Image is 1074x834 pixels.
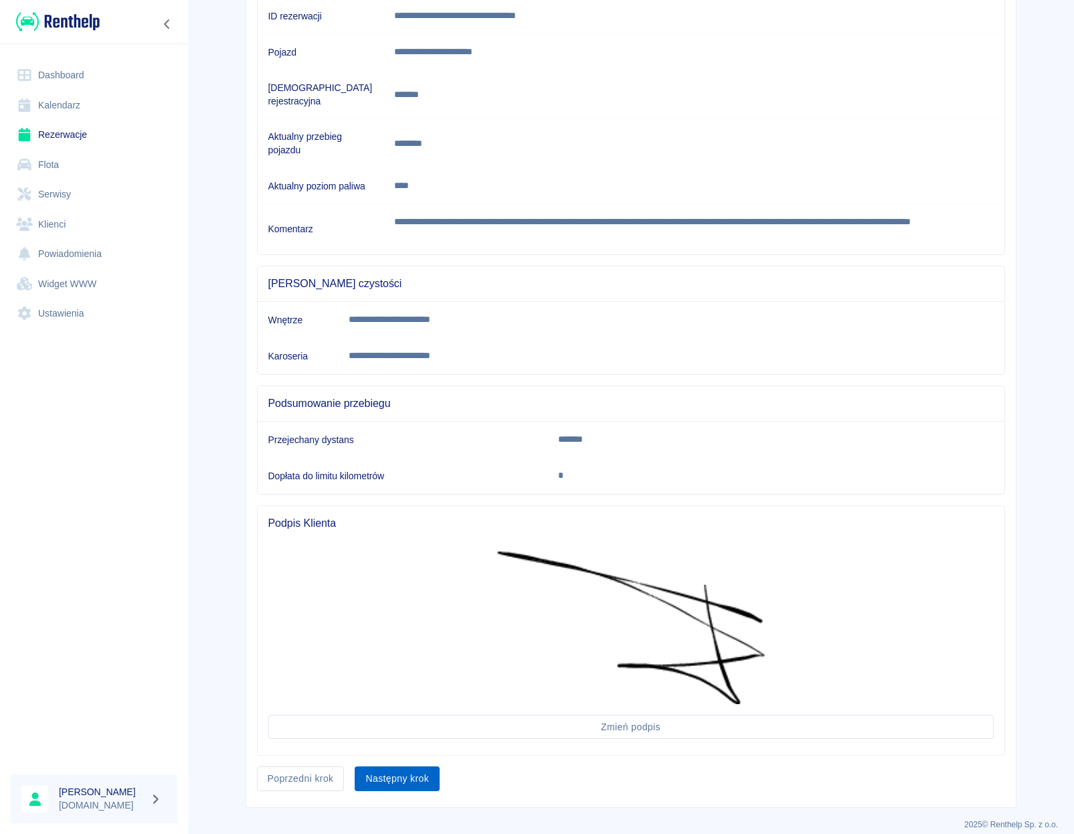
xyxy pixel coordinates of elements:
h6: Karoseria [268,349,327,363]
img: Renthelp logo [16,11,100,33]
h6: Aktualny przebieg pojazdu [268,130,373,157]
h6: Aktualny poziom paliwa [268,179,373,193]
h6: ID rezerwacji [268,9,373,23]
a: Widget WWW [11,269,177,299]
p: 2025 © Renthelp Sp. z o.o. [203,819,1058,831]
h6: [PERSON_NAME] [59,785,145,799]
span: Podpis Klienta [268,517,994,530]
h6: Przejechany dystans [268,433,537,446]
a: Ustawienia [11,299,177,329]
button: Poprzedni krok [257,766,345,791]
a: Serwisy [11,179,177,210]
span: [PERSON_NAME] czystości [268,277,994,290]
span: Podsumowanie przebiegu [268,397,994,410]
h6: Komentarz [268,222,373,236]
h6: Wnętrze [268,313,327,327]
p: [DOMAIN_NAME] [59,799,145,813]
a: Rezerwacje [11,120,177,150]
a: Dashboard [11,60,177,90]
button: Następny krok [355,766,440,791]
a: Powiadomienia [11,239,177,269]
a: Renthelp logo [11,11,100,33]
a: Flota [11,150,177,180]
h6: Dopłata do limitu kilometrów [268,469,537,483]
a: Klienci [11,210,177,240]
img: Podpis [497,552,765,704]
h6: Pojazd [268,46,373,59]
a: Kalendarz [11,90,177,120]
h6: [DEMOGRAPHIC_DATA] rejestracyjna [268,81,373,108]
button: Zwiń nawigację [157,15,177,33]
button: Zmień podpis [268,715,994,740]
